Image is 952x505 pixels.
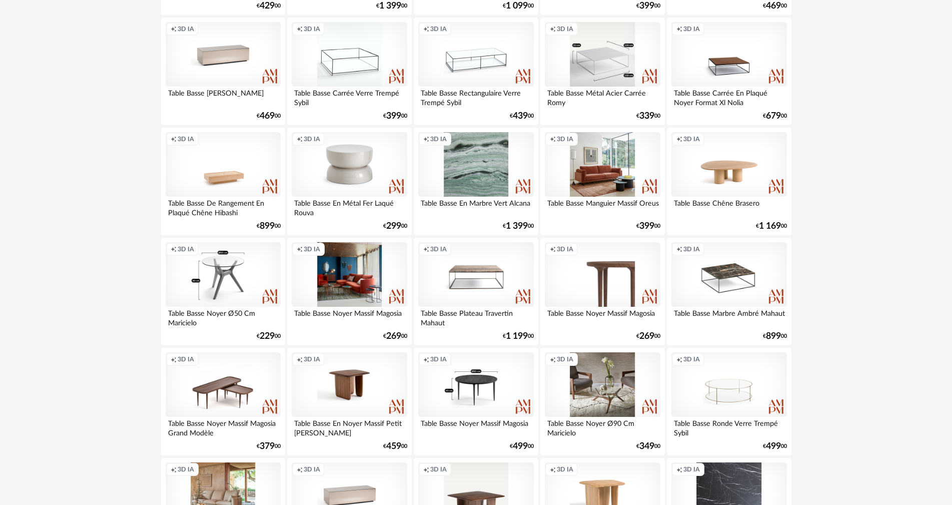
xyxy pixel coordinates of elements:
[430,135,447,143] span: 3D IA
[414,128,538,236] a: Creation icon 3D IA Table Basse En Marbre Vert Alcana €1 39900
[676,25,682,33] span: Creation icon
[304,245,320,253] span: 3D IA
[545,87,660,107] div: Table Basse Métal Acier Carrée Romy
[639,333,654,340] span: 269
[540,18,664,126] a: Creation icon 3D IA Table Basse Métal Acier Carrée Romy €33900
[166,197,281,217] div: Table Basse De Rangement En Plaqué Chêne Hibashi
[171,135,177,143] span: Creation icon
[171,245,177,253] span: Creation icon
[304,25,320,33] span: 3D IA
[423,465,429,473] span: Creation icon
[759,223,781,230] span: 1 169
[418,87,533,107] div: Table Basse Rectangulaire Verre Trempé Sybil
[171,465,177,473] span: Creation icon
[557,465,573,473] span: 3D IA
[430,245,447,253] span: 3D IA
[683,355,700,363] span: 3D IA
[414,348,538,456] a: Creation icon 3D IA Table Basse Noyer Massif Magosia €49900
[414,18,538,126] a: Creation icon 3D IA Table Basse Rectangulaire Verre Trempé Sybil €43900
[671,87,786,107] div: Table Basse Carrée En Plaqué Noyer Format Xl Nolia
[166,417,281,437] div: Table Basse Noyer Massif Magosia Grand Modèle
[379,3,401,10] span: 1 399
[639,113,654,120] span: 339
[506,3,528,10] span: 1 099
[506,223,528,230] span: 1 399
[676,355,682,363] span: Creation icon
[297,355,303,363] span: Creation icon
[763,333,787,340] div: € 00
[550,355,556,363] span: Creation icon
[636,113,660,120] div: € 00
[766,113,781,120] span: 679
[676,135,682,143] span: Creation icon
[386,443,401,450] span: 459
[297,135,303,143] span: Creation icon
[550,135,556,143] span: Creation icon
[683,135,700,143] span: 3D IA
[287,128,411,236] a: Creation icon 3D IA Table Basse En Métal Fer Laqué Rouva €29900
[178,25,194,33] span: 3D IA
[178,245,194,253] span: 3D IA
[418,417,533,437] div: Table Basse Noyer Massif Magosia
[766,443,781,450] span: 499
[430,25,447,33] span: 3D IA
[423,25,429,33] span: Creation icon
[510,113,534,120] div: € 00
[550,25,556,33] span: Creation icon
[639,443,654,450] span: 349
[287,238,411,346] a: Creation icon 3D IA Table Basse Noyer Massif Magosia €26900
[540,128,664,236] a: Creation icon 3D IA Table Basse Manguier Massif Oreus €39900
[178,135,194,143] span: 3D IA
[557,135,573,143] span: 3D IA
[292,417,407,437] div: Table Basse En Noyer Massif Petit [PERSON_NAME]
[756,223,787,230] div: € 00
[257,113,281,120] div: € 00
[166,87,281,107] div: Table Basse [PERSON_NAME]
[636,333,660,340] div: € 00
[763,113,787,120] div: € 00
[676,465,682,473] span: Creation icon
[667,348,791,456] a: Creation icon 3D IA Table Basse Ronde Verre Trempé Sybil €49900
[545,417,660,437] div: Table Basse Noyer Ø90 Cm Maricielo
[503,223,534,230] div: € 00
[304,135,320,143] span: 3D IA
[178,355,194,363] span: 3D IA
[683,465,700,473] span: 3D IA
[383,443,407,450] div: € 00
[260,3,275,10] span: 429
[550,465,556,473] span: Creation icon
[683,245,700,253] span: 3D IA
[683,25,700,33] span: 3D IA
[260,113,275,120] span: 469
[386,113,401,120] span: 399
[676,245,682,253] span: Creation icon
[287,348,411,456] a: Creation icon 3D IA Table Basse En Noyer Massif Petit [PERSON_NAME] €45900
[171,25,177,33] span: Creation icon
[513,443,528,450] span: 499
[418,197,533,217] div: Table Basse En Marbre Vert Alcana
[510,443,534,450] div: € 00
[161,128,285,236] a: Creation icon 3D IA Table Basse De Rangement En Plaqué Chêne Hibashi €89900
[292,87,407,107] div: Table Basse Carrée Verre Trempé Sybil
[557,355,573,363] span: 3D IA
[418,307,533,327] div: Table Basse Plateau Travertin Mahaut
[297,465,303,473] span: Creation icon
[257,333,281,340] div: € 00
[376,3,407,10] div: € 00
[161,238,285,346] a: Creation icon 3D IA Table Basse Noyer Ø50 Cm Maricielo €22900
[171,355,177,363] span: Creation icon
[763,3,787,10] div: € 00
[557,25,573,33] span: 3D IA
[260,443,275,450] span: 379
[636,223,660,230] div: € 00
[423,135,429,143] span: Creation icon
[297,25,303,33] span: Creation icon
[166,307,281,327] div: Table Basse Noyer Ø50 Cm Maricielo
[506,333,528,340] span: 1 199
[423,355,429,363] span: Creation icon
[671,307,786,327] div: Table Basse Marbre Ambré Mahaut
[386,333,401,340] span: 269
[386,223,401,230] span: 299
[292,197,407,217] div: Table Basse En Métal Fer Laqué Rouva
[257,223,281,230] div: € 00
